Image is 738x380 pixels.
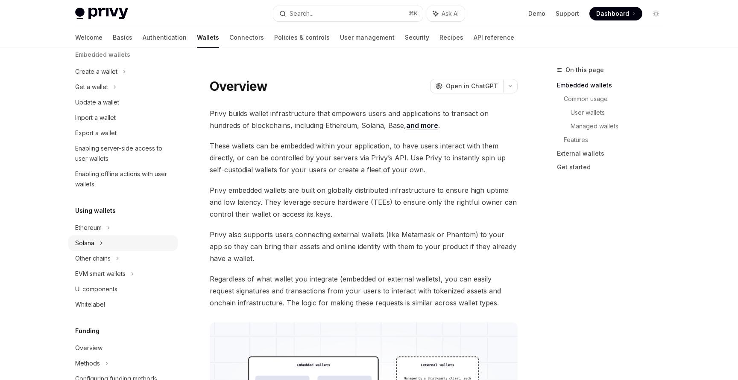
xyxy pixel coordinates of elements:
[571,119,670,133] a: Managed wallets
[68,141,178,166] a: Enabling server-side access to user wallets
[557,160,670,174] a: Get started
[68,110,178,125] a: Import a wallet
[430,79,503,93] button: Open in ChatGPT
[564,133,670,147] a: Features
[210,78,267,94] h1: Overview
[210,140,518,176] span: These wallets can be embedded within your application, to have users interact with them directly,...
[596,9,629,18] span: Dashboard
[75,97,119,107] div: Update a wallet
[75,299,105,310] div: Whitelabel
[68,340,178,356] a: Overview
[75,343,102,353] div: Overview
[556,9,579,18] a: Support
[406,121,438,130] a: and more
[565,65,604,75] span: On this page
[564,92,670,106] a: Common usage
[75,253,111,264] div: Other chains
[446,82,498,90] span: Open in ChatGPT
[68,281,178,297] a: UI components
[75,143,173,164] div: Enabling server-side access to user wallets
[113,27,132,48] a: Basics
[75,82,108,92] div: Get a wallet
[439,27,463,48] a: Recipes
[75,326,100,336] h5: Funding
[210,229,518,264] span: Privy also supports users connecting external wallets (like Metamask or Phantom) to your app so t...
[557,78,670,92] a: Embedded wallets
[210,107,518,131] span: Privy builds wallet infrastructure that empowers users and applications to transact on hundreds o...
[68,297,178,312] a: Whitelabel
[75,223,102,233] div: Ethereum
[197,27,219,48] a: Wallets
[75,169,173,189] div: Enabling offline actions with user wallets
[290,9,313,19] div: Search...
[589,7,642,20] a: Dashboard
[405,27,429,48] a: Security
[427,6,465,21] button: Ask AI
[75,358,100,368] div: Methods
[649,7,663,20] button: Toggle dark mode
[442,9,459,18] span: Ask AI
[75,128,117,138] div: Export a wallet
[143,27,187,48] a: Authentication
[75,8,128,20] img: light logo
[75,27,102,48] a: Welcome
[75,113,116,123] div: Import a wallet
[474,27,514,48] a: API reference
[273,6,423,21] button: Search...⌘K
[409,10,418,17] span: ⌘ K
[75,206,116,216] h5: Using wallets
[274,27,330,48] a: Policies & controls
[340,27,395,48] a: User management
[210,273,518,309] span: Regardless of what wallet you integrate (embedded or external wallets), you can easily request si...
[571,106,670,119] a: User wallets
[75,67,117,77] div: Create a wallet
[68,166,178,192] a: Enabling offline actions with user wallets
[557,147,670,160] a: External wallets
[528,9,545,18] a: Demo
[68,125,178,141] a: Export a wallet
[75,238,94,248] div: Solana
[229,27,264,48] a: Connectors
[75,269,126,279] div: EVM smart wallets
[210,184,518,220] span: Privy embedded wallets are built on globally distributed infrastructure to ensure high uptime and...
[68,95,178,110] a: Update a wallet
[75,284,117,294] div: UI components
